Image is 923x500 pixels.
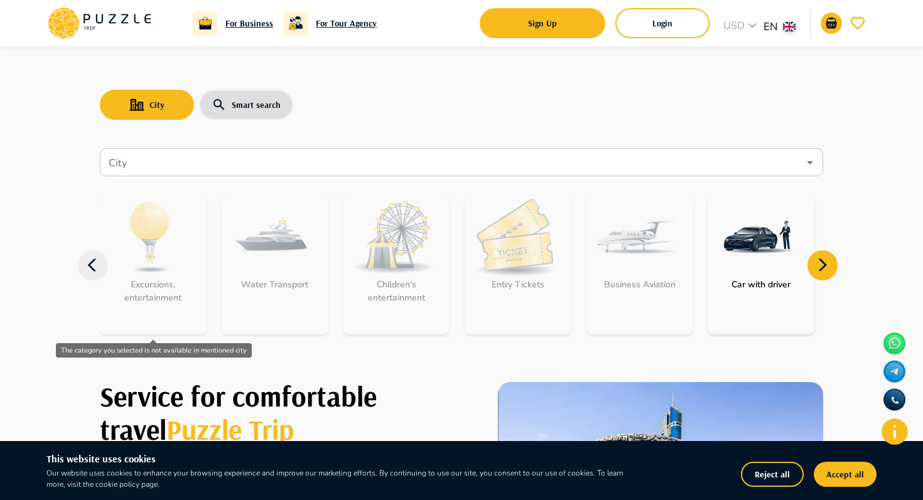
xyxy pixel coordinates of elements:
[316,16,377,30] a: For Tour Agency
[222,196,328,334] div: The category you selected is not available in mentioned city
[741,462,804,487] button: Reject all
[814,462,877,487] button: Accept all
[199,90,293,120] button: Smart search
[801,154,819,171] button: Open
[764,19,778,35] p: en
[821,13,842,34] button: notifications
[586,196,693,334] div: The category you selected is not available in mentioned city
[465,196,571,334] div: The category you selected is not available in mentioned city
[46,451,628,467] h6: This website uses cookies
[720,18,764,36] div: USD
[343,196,450,334] div: The category you selected is not available in mentioned city
[717,196,799,278] img: GetTransfer
[100,196,207,334] div: The category you selected is not available in mentioned city
[480,8,605,38] button: Sign Up
[56,343,252,358] div: The category you selected is not available in mentioned city
[46,467,628,490] p: Our website uses cookies to enhance your browsing experience and improve our marketing efforts. B...
[225,16,273,30] a: For Business
[783,22,796,31] img: lang
[615,8,710,38] button: Login
[166,412,294,447] span: Puzzle Trip
[847,13,868,34] button: favorite
[725,278,797,291] p: Car with driver
[100,90,194,120] button: City
[100,380,469,445] h1: Create your perfect trip with Puzzle Trip.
